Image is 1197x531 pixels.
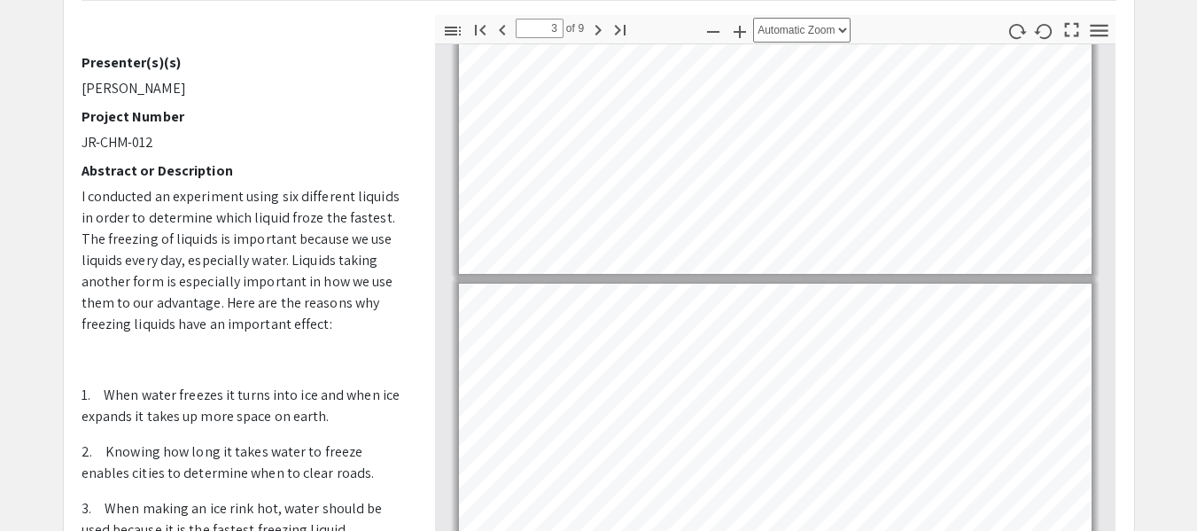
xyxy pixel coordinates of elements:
button: Zoom In [725,18,755,43]
button: Rotate Counterclockwise [1029,18,1059,43]
h2: Project Number [82,108,408,125]
button: Go to First Page [465,16,495,42]
p: 1. When water freezes it turns into ice and when ice expands it takes up more space on earth. [82,385,408,427]
iframe: Chat [13,451,75,518]
button: Next Page [583,16,613,42]
button: Switch to Presentation Mode [1056,15,1086,41]
p: 2. Knowing how long it takes water to freeze enables cities to determine when to clear roads. [82,441,408,484]
p: [PERSON_NAME] [82,78,408,99]
select: Zoom [753,18,851,43]
button: Previous Page [487,16,517,42]
button: Zoom Out [698,18,728,43]
button: Rotate Clockwise [1001,18,1031,43]
button: Toggle Sidebar [438,18,468,43]
h2: Abstract or Description [82,162,408,179]
button: Go to Last Page [605,16,635,42]
p: JR-CHM-012 [82,132,408,153]
button: Tools [1084,18,1114,43]
span: of 9 [564,19,585,38]
input: Page [516,19,564,38]
p: I conducted an experiment using six different liquids in order to determine which liquid froze th... [82,186,408,335]
h2: Presenter(s)(s) [82,54,408,71]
